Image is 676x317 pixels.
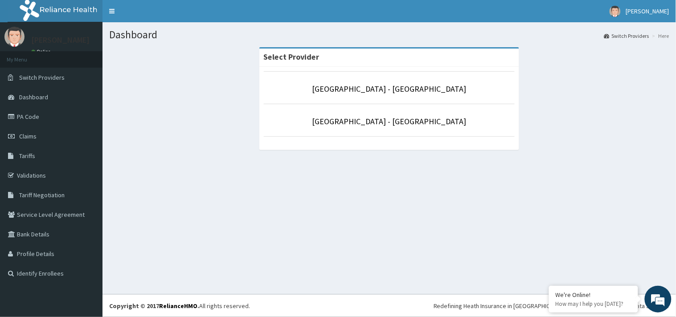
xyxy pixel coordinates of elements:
a: RelianceHMO [159,302,197,310]
span: Dashboard [19,93,48,101]
div: We're Online! [556,291,631,299]
a: Online [31,49,53,55]
span: Tariff Negotiation [19,191,65,199]
p: How may I help you today? [556,300,631,308]
span: Claims [19,132,37,140]
span: [PERSON_NAME] [626,7,669,15]
div: Chat with us now [46,50,150,61]
strong: Select Provider [264,52,320,62]
footer: All rights reserved. [102,294,676,317]
span: We're online! [52,99,123,189]
textarea: Type your message and hit 'Enter' [4,217,170,248]
a: Switch Providers [604,32,649,40]
a: [GEOGRAPHIC_DATA] - [GEOGRAPHIC_DATA] [312,116,467,126]
li: Here [650,32,669,40]
img: d_794563401_company_1708531726252_794563401 [16,45,36,67]
span: Switch Providers [19,73,65,81]
div: Redefining Heath Insurance in [GEOGRAPHIC_DATA] using Telemedicine and Data Science! [434,301,669,310]
a: [GEOGRAPHIC_DATA] - [GEOGRAPHIC_DATA] [312,84,467,94]
img: User Image [610,6,621,17]
div: Minimize live chat window [146,4,168,26]
img: User Image [4,27,25,47]
h1: Dashboard [109,29,669,41]
strong: Copyright © 2017 . [109,302,199,310]
p: [PERSON_NAME] [31,36,90,44]
span: Tariffs [19,152,35,160]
